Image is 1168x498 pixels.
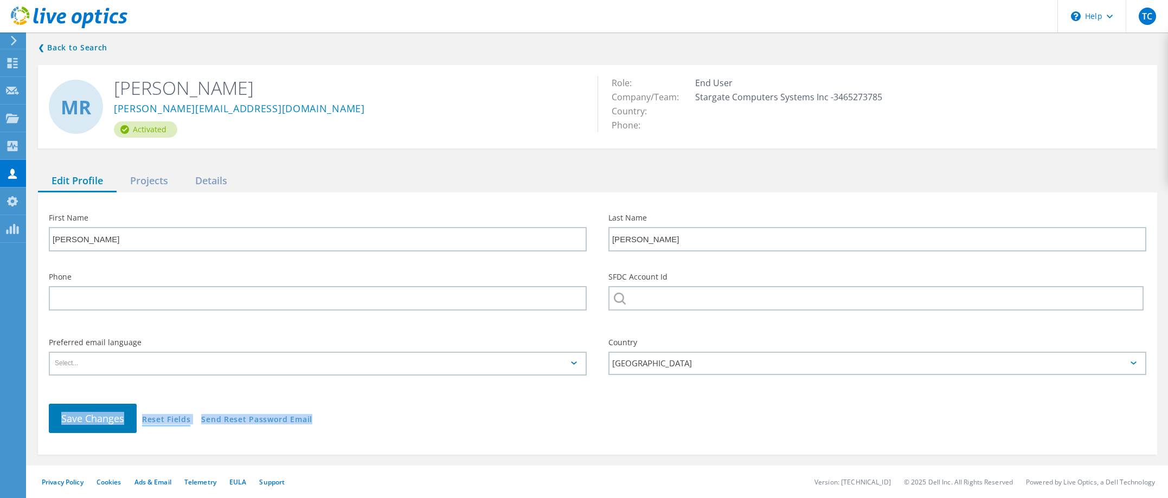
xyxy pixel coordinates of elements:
span: Role: [612,77,643,89]
span: Save Changes [61,412,124,425]
div: [GEOGRAPHIC_DATA] [608,352,1146,375]
div: Details [182,170,241,192]
span: Company/Team: [612,91,690,103]
a: Privacy Policy [42,477,84,487]
label: SFDC Account Id [608,273,1146,281]
a: Live Optics Dashboard [11,23,127,30]
a: Cookies [97,477,121,487]
li: Version: [TECHNICAL_ID] [814,477,891,487]
div: Edit Profile [38,170,117,192]
label: Phone [49,273,587,281]
li: © 2025 Dell Inc. All Rights Reserved [904,477,1013,487]
a: Send Reset Password Email [201,416,312,425]
svg: \n [1071,11,1081,21]
span: MR [61,98,91,117]
button: Save Changes [49,404,137,433]
span: Stargate Computers Systems Inc -3465273785 [695,91,893,103]
li: Powered by Live Optics, a Dell Technology [1026,477,1155,487]
div: Projects [117,170,182,192]
a: [PERSON_NAME][EMAIL_ADDRESS][DOMAIN_NAME] [114,104,365,115]
label: Last Name [608,214,1146,222]
h2: [PERSON_NAME] [114,76,581,100]
a: EULA [229,477,246,487]
div: Activated [114,121,177,138]
a: Reset Fields [142,416,190,425]
td: End User [692,76,896,90]
a: Support [259,477,285,487]
span: Phone: [612,119,651,131]
span: Country: [612,105,658,117]
label: First Name [49,214,587,222]
a: Ads & Email [134,477,171,487]
label: Preferred email language [49,339,587,346]
a: Telemetry [184,477,216,487]
a: Back to search [38,41,107,54]
span: TC [1142,12,1152,21]
label: Country [608,339,1146,346]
